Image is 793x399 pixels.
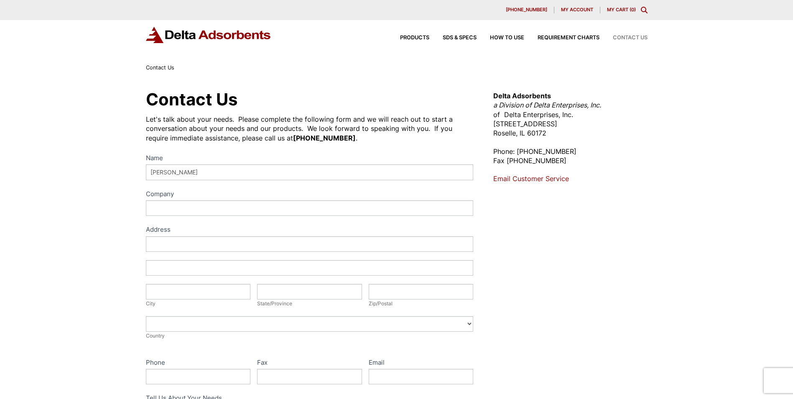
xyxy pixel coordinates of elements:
div: Zip/Postal [369,299,474,308]
em: a Division of Delta Enterprises, Inc. [493,101,601,109]
strong: [PHONE_NUMBER] [293,134,356,142]
span: How to Use [490,35,524,41]
div: Country [146,332,474,340]
a: [PHONE_NUMBER] [499,7,554,13]
label: Name [146,153,474,165]
a: SDS & SPECS [429,35,477,41]
a: My account [554,7,600,13]
a: Contact Us [599,35,648,41]
strong: Delta Adsorbents [493,92,551,100]
p: Phone: [PHONE_NUMBER] Fax [PHONE_NUMBER] [493,147,647,166]
a: Products [387,35,429,41]
div: State/Province [257,299,362,308]
span: SDS & SPECS [443,35,477,41]
div: Toggle Modal Content [641,7,648,13]
h1: Contact Us [146,91,474,108]
label: Phone [146,357,251,369]
a: My Cart (0) [607,7,636,13]
div: City [146,299,251,308]
label: Company [146,189,474,201]
span: 0 [631,7,634,13]
p: of Delta Enterprises, Inc. [STREET_ADDRESS] Roselle, IL 60172 [493,91,647,138]
label: Fax [257,357,362,369]
span: Contact Us [146,64,174,71]
a: How to Use [477,35,524,41]
span: [PHONE_NUMBER] [506,8,547,12]
a: Email Customer Service [493,174,569,183]
a: Requirement Charts [524,35,599,41]
img: Delta Adsorbents [146,27,271,43]
span: Requirement Charts [538,35,599,41]
div: Address [146,224,474,236]
span: Products [400,35,429,41]
span: Contact Us [613,35,648,41]
label: Email [369,357,474,369]
span: My account [561,8,593,12]
div: Let's talk about your needs. Please complete the following form and we will reach out to start a ... [146,115,474,143]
